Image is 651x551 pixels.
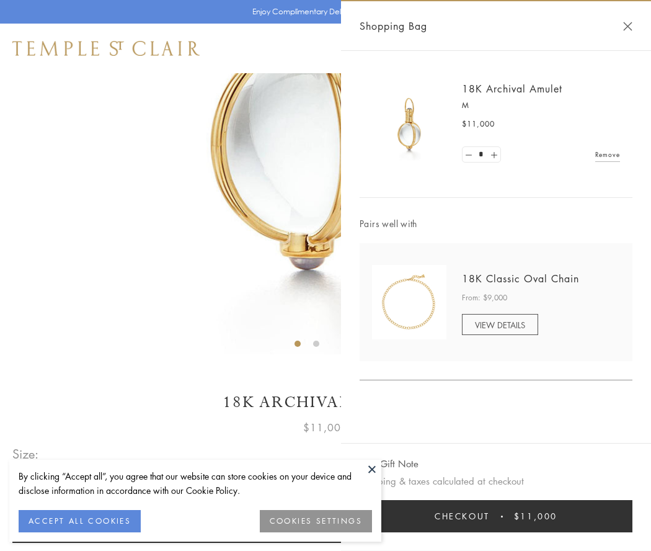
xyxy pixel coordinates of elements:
[360,500,632,532] button: Checkout $11,000
[360,18,427,34] span: Shopping Bag
[595,148,620,161] a: Remove
[260,510,372,532] button: COOKIES SETTINGS
[462,118,495,130] span: $11,000
[303,419,348,436] span: $11,000
[360,456,418,472] button: Add Gift Note
[12,41,200,56] img: Temple St. Clair
[475,319,525,331] span: VIEW DETAILS
[487,147,500,163] a: Set quantity to 2
[462,99,620,112] p: M
[360,217,632,231] span: Pairs well with
[462,272,579,285] a: 18K Classic Oval Chain
[462,292,507,304] span: From: $9,000
[623,22,632,31] button: Close Shopping Bag
[435,509,490,523] span: Checkout
[372,265,446,339] img: N88865-OV18
[463,147,475,163] a: Set quantity to 0
[12,392,639,413] h1: 18K Archival Amulet
[514,509,557,523] span: $11,000
[372,87,446,161] img: 18K Archival Amulet
[360,473,632,489] p: Shipping & taxes calculated at checkout
[462,314,538,335] a: VIEW DETAILS
[12,444,40,464] span: Size:
[252,6,393,18] p: Enjoy Complimentary Delivery & Returns
[462,82,562,96] a: 18K Archival Amulet
[19,469,372,498] div: By clicking “Accept all”, you agree that our website can store cookies on your device and disclos...
[19,510,141,532] button: ACCEPT ALL COOKIES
